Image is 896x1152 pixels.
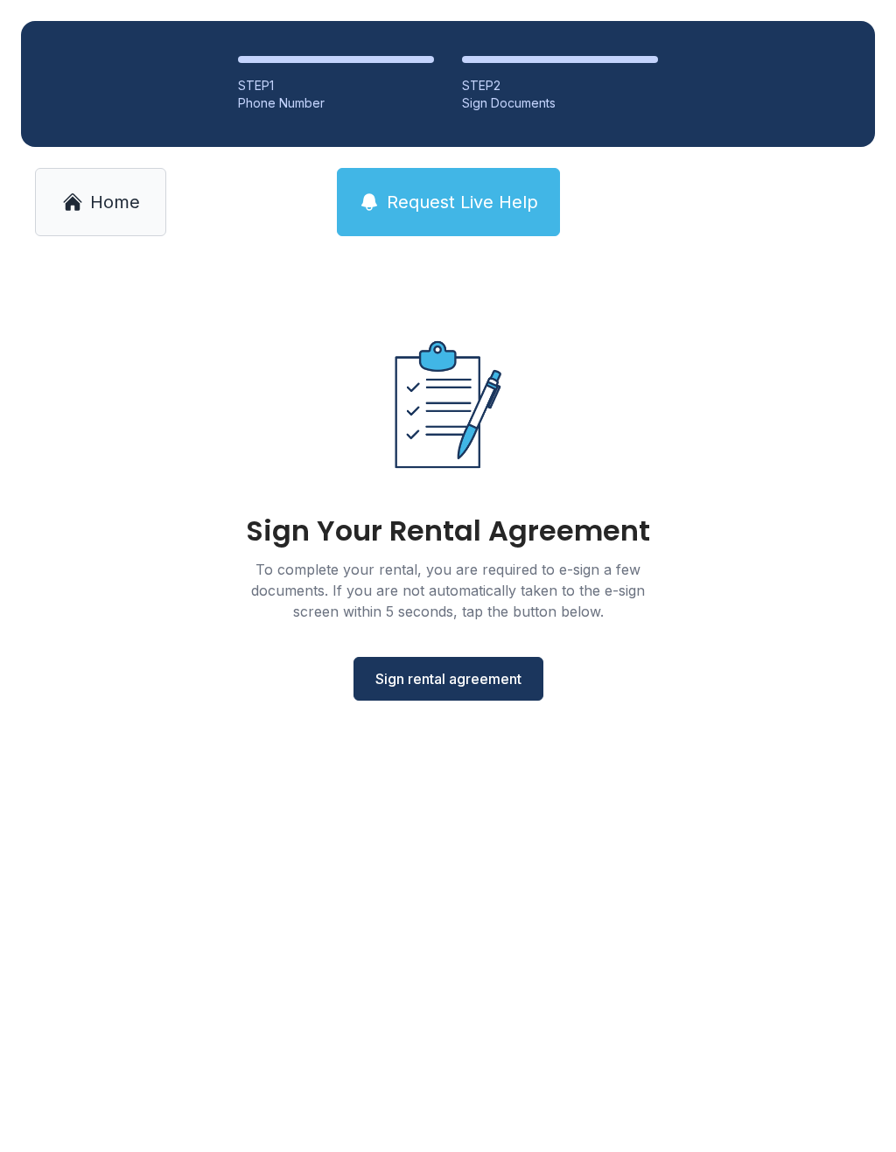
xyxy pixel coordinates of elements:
[357,313,539,496] img: Rental agreement document illustration
[387,190,538,214] span: Request Live Help
[229,559,667,622] div: To complete your rental, you are required to e-sign a few documents. If you are not automatically...
[238,77,434,94] div: STEP 1
[238,94,434,112] div: Phone Number
[246,517,650,545] div: Sign Your Rental Agreement
[90,190,140,214] span: Home
[462,77,658,94] div: STEP 2
[462,94,658,112] div: Sign Documents
[375,668,521,689] span: Sign rental agreement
